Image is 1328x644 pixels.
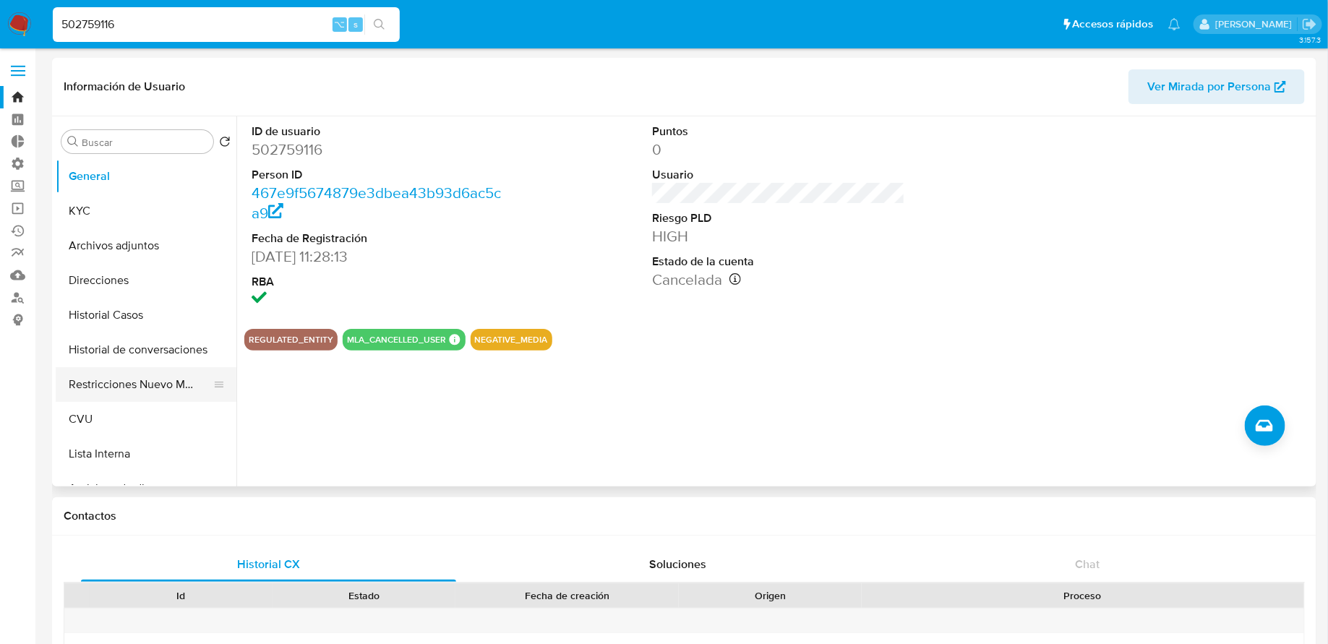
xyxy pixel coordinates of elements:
dt: Usuario [652,167,905,183]
div: Estado [283,588,445,603]
span: ⌥ [334,17,345,31]
dd: Cancelada [652,270,905,290]
dd: 502759116 [252,139,505,160]
button: KYC [56,194,236,228]
span: Historial CX [237,556,300,572]
button: Ver Mirada por Persona [1128,69,1305,104]
button: Buscar [67,136,79,147]
dt: Puntos [652,124,905,139]
span: s [354,17,358,31]
button: Restricciones Nuevo Mundo [56,367,225,402]
p: fabricio.bottalo@mercadolibre.com [1215,17,1297,31]
div: Proceso [872,588,1294,603]
button: CVU [56,402,236,437]
button: Direcciones [56,263,236,298]
span: Ver Mirada por Persona [1147,69,1271,104]
dt: Fecha de Registración [252,231,505,246]
input: Buscar usuario o caso... [53,15,400,34]
span: Accesos rápidos [1073,17,1154,32]
button: Archivos adjuntos [56,228,236,263]
dd: HIGH [652,226,905,246]
input: Buscar [82,136,207,149]
h1: Contactos [64,509,1305,523]
button: Volver al orden por defecto [219,136,231,152]
button: Lista Interna [56,437,236,471]
a: 467e9f5674879e3dbea43b93d6ac5ca9 [252,182,501,223]
dt: Estado de la cuenta [652,254,905,270]
button: search-icon [364,14,394,35]
span: Soluciones [649,556,706,572]
dd: [DATE] 11:28:13 [252,246,505,267]
button: Historial de conversaciones [56,332,236,367]
button: Anticipos de dinero [56,471,236,506]
dd: 0 [652,139,905,160]
h1: Información de Usuario [64,80,185,94]
div: Fecha de creación [466,588,669,603]
dt: RBA [252,274,505,290]
a: Notificaciones [1168,18,1181,30]
div: Id [100,588,262,603]
span: Chat [1076,556,1100,572]
a: Salir [1302,17,1317,32]
div: Origen [689,588,852,603]
dt: Riesgo PLD [652,210,905,226]
dt: ID de usuario [252,124,505,139]
dt: Person ID [252,167,505,183]
button: General [56,159,236,194]
button: Historial Casos [56,298,236,332]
